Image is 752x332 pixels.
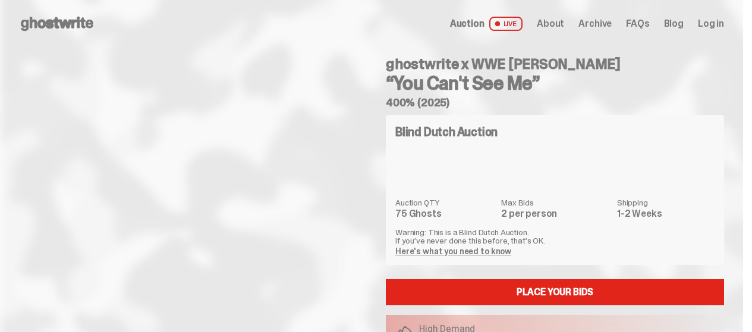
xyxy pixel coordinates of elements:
span: Auction [450,19,484,29]
a: Here's what you need to know [395,246,511,257]
h3: “You Can't See Me” [386,74,724,93]
a: About [537,19,564,29]
a: Blog [664,19,684,29]
span: LIVE [489,17,523,31]
a: Place your Bids [386,279,724,305]
dt: Auction QTY [395,198,494,207]
h4: Blind Dutch Auction [395,126,498,138]
dd: 2 per person [501,209,610,219]
a: Archive [578,19,612,29]
h4: ghostwrite x WWE [PERSON_NAME] [386,57,724,71]
h5: 400% (2025) [386,97,724,108]
dt: Max Bids [501,198,610,207]
a: FAQs [626,19,649,29]
dd: 1-2 Weeks [617,209,715,219]
a: Auction LIVE [450,17,523,31]
p: Warning: This is a Blind Dutch Auction. If you’ve never done this before, that’s OK. [395,228,715,245]
a: Log in [698,19,724,29]
dt: Shipping [617,198,715,207]
dd: 75 Ghosts [395,209,494,219]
